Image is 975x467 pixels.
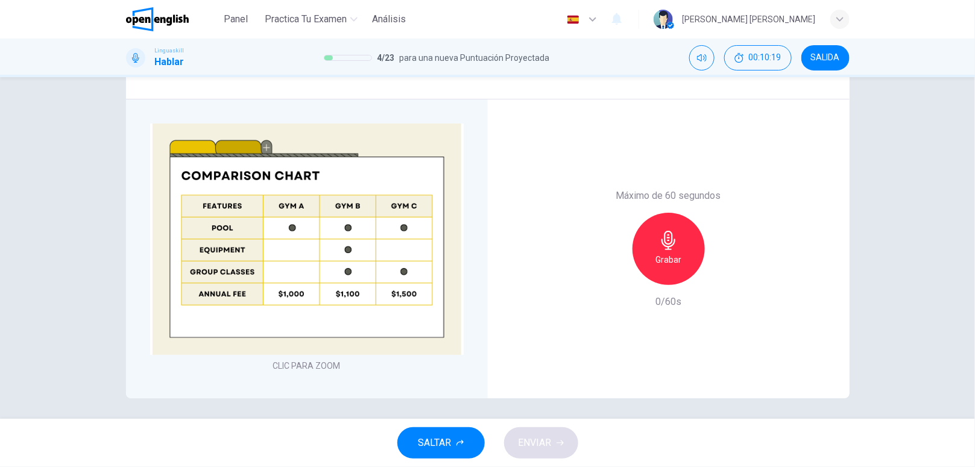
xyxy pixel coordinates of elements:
span: Practica tu examen [265,12,347,27]
span: SALIDA [811,53,840,63]
img: OpenEnglish logo [126,7,189,31]
div: Ocultar [724,45,792,71]
button: SALIDA [801,45,850,71]
span: SALTAR [418,434,452,451]
span: 4 / 23 [377,51,394,65]
img: undefined [150,124,464,355]
button: CLIC PARA ZOOM [268,357,346,374]
a: OpenEnglish logo [126,7,217,31]
span: 00:10:19 [749,53,781,63]
button: SALTAR [397,427,485,459]
span: para una nueva Puntuación Proyectada [399,51,549,65]
img: Profile picture [654,10,673,29]
img: es [566,15,581,24]
button: Practica tu examen [260,8,362,30]
h6: 0/60s [655,295,681,309]
span: Panel [224,12,248,27]
button: Panel [216,8,255,30]
h1: Hablar [155,55,185,69]
div: [PERSON_NAME] [PERSON_NAME] [683,12,816,27]
h6: Máximo de 60 segundos [616,189,721,203]
h6: Grabar [655,252,681,267]
span: Análisis [372,12,406,27]
button: 00:10:19 [724,45,792,71]
span: Linguaskill [155,46,185,55]
button: Análisis [367,8,411,30]
button: Grabar [633,213,705,285]
div: Silenciar [689,45,715,71]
